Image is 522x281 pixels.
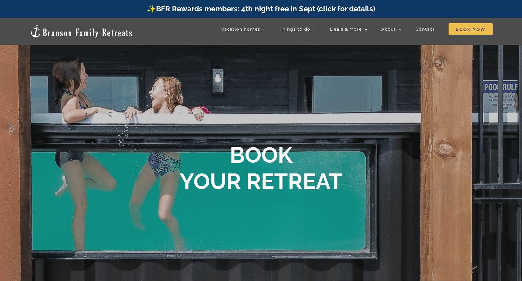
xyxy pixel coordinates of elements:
[381,27,396,31] span: About
[180,142,343,194] b: BOOK YOUR RETREAT
[381,23,402,35] a: About
[416,23,435,35] a: Contact
[330,27,362,31] span: Deals & More
[221,23,266,35] a: Vacation homes
[221,27,260,31] span: Vacation homes
[29,25,133,38] img: Branson Family Retreats Logo
[449,23,493,35] a: Book Now
[280,27,310,31] span: Things to do
[147,4,375,13] a: ✨BFR Rewards members: 4th night free in Sept (click for details)
[416,27,435,31] span: Contact
[330,23,367,35] a: Deals & More
[221,23,493,35] nav: Main Menu
[280,23,316,35] a: Things to do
